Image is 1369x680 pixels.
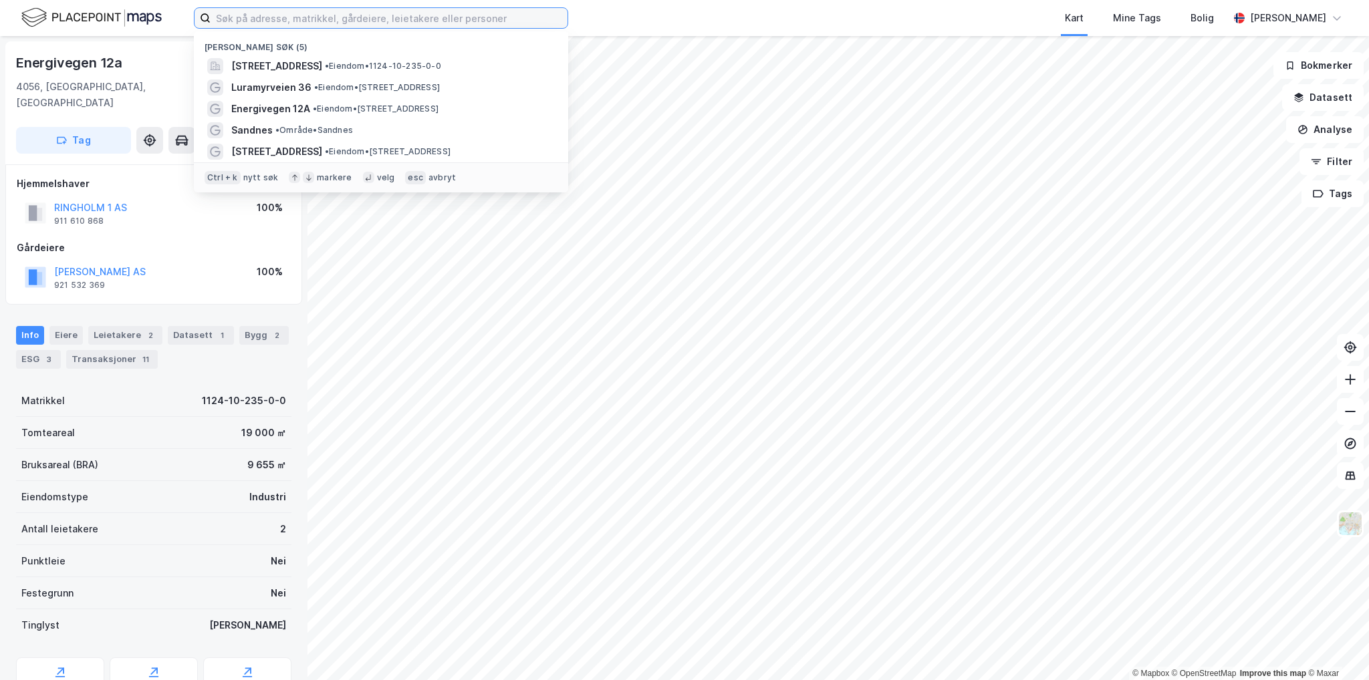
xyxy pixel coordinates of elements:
[325,61,441,71] span: Eiendom • 1124-10-235-0-0
[1240,669,1306,678] a: Improve this map
[1191,10,1214,26] div: Bolig
[405,171,426,184] div: esc
[270,329,283,342] div: 2
[16,52,125,73] div: Energivegen 12a
[16,127,131,154] button: Tag
[239,326,289,345] div: Bygg
[66,350,158,369] div: Transaksjoner
[205,171,241,184] div: Ctrl + k
[1113,10,1161,26] div: Mine Tags
[1286,116,1364,143] button: Analyse
[1338,511,1363,536] img: Z
[231,122,273,138] span: Sandnes
[271,553,286,569] div: Nei
[215,329,229,342] div: 1
[231,79,312,96] span: Luramyrveien 36
[49,326,83,345] div: Eiere
[231,101,310,117] span: Energivegen 12A
[17,176,291,192] div: Hjemmelshaver
[317,172,352,183] div: markere
[139,353,152,366] div: 11
[231,144,322,160] span: [STREET_ADDRESS]
[42,353,55,366] div: 3
[325,61,329,71] span: •
[231,58,322,74] span: [STREET_ADDRESS]
[1273,52,1364,79] button: Bokmerker
[202,393,286,409] div: 1124-10-235-0-0
[88,326,162,345] div: Leietakere
[21,553,66,569] div: Punktleie
[54,280,105,291] div: 921 532 369
[21,6,162,29] img: logo.f888ab2527a4732fd821a326f86c7f29.svg
[1132,669,1169,678] a: Mapbox
[1250,10,1326,26] div: [PERSON_NAME]
[21,521,98,537] div: Antall leietakere
[1282,84,1364,111] button: Datasett
[54,216,104,226] div: 911 610 868
[241,425,286,441] div: 19 000 ㎡
[1301,180,1364,207] button: Tags
[1065,10,1084,26] div: Kart
[428,172,456,183] div: avbryt
[275,125,353,136] span: Område • Sandnes
[16,326,44,345] div: Info
[21,585,74,601] div: Festegrunn
[16,350,61,369] div: ESG
[325,146,329,156] span: •
[21,489,88,505] div: Eiendomstype
[21,457,98,473] div: Bruksareal (BRA)
[16,79,235,111] div: 4056, [GEOGRAPHIC_DATA], [GEOGRAPHIC_DATA]
[1302,616,1369,680] div: Kontrollprogram for chat
[280,521,286,537] div: 2
[1299,148,1364,175] button: Filter
[1172,669,1237,678] a: OpenStreetMap
[314,82,440,93] span: Eiendom • [STREET_ADDRESS]
[209,617,286,633] div: [PERSON_NAME]
[377,172,395,183] div: velg
[314,82,318,92] span: •
[1302,616,1369,680] iframe: Chat Widget
[21,393,65,409] div: Matrikkel
[313,104,317,114] span: •
[271,585,286,601] div: Nei
[247,457,286,473] div: 9 655 ㎡
[325,146,451,157] span: Eiendom • [STREET_ADDRESS]
[313,104,439,114] span: Eiendom • [STREET_ADDRESS]
[257,264,283,280] div: 100%
[21,425,75,441] div: Tomteareal
[21,617,59,633] div: Tinglyst
[17,240,291,256] div: Gårdeiere
[275,125,279,135] span: •
[243,172,279,183] div: nytt søk
[211,8,568,28] input: Søk på adresse, matrikkel, gårdeiere, leietakere eller personer
[249,489,286,505] div: Industri
[144,329,157,342] div: 2
[168,326,234,345] div: Datasett
[194,31,568,55] div: [PERSON_NAME] søk (5)
[257,200,283,216] div: 100%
